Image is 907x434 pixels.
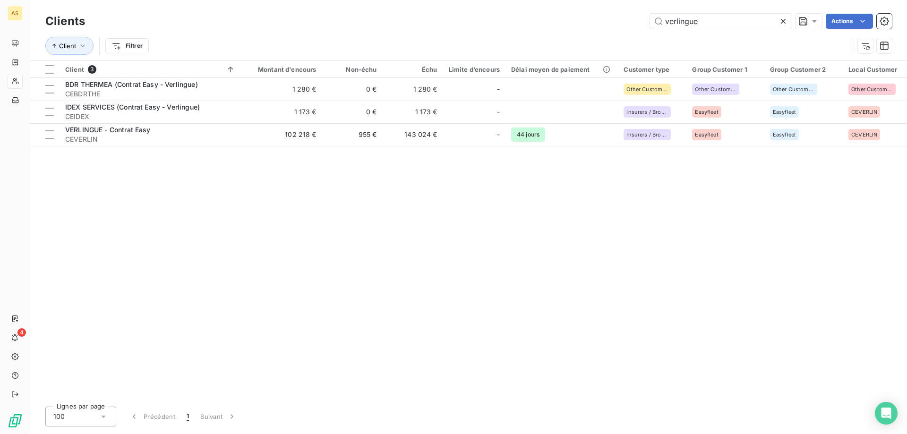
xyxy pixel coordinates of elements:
span: CEVERLIN [851,109,877,115]
span: - [497,130,500,139]
button: Actions [826,14,873,29]
div: Open Intercom Messenger [875,402,898,425]
span: 3 [88,65,96,74]
span: Other Customers [626,86,668,92]
span: 4 [17,328,26,337]
td: 955 € [322,123,383,146]
span: Easyfleet [773,132,796,137]
span: Easyfleet [773,109,796,115]
div: Customer type [624,66,681,73]
img: Logo LeanPay [8,413,23,428]
span: Other Customers [695,86,736,92]
td: 102 218 € [241,123,322,146]
span: CEVERLIN [851,132,877,137]
span: VERLINGUE - Contrat Easy [65,126,151,134]
span: CEBDRTHE [65,89,235,99]
span: Insurers / Brokers [626,132,668,137]
span: CEIDEX [65,112,235,121]
button: 1 [181,407,195,426]
span: Easyfleet [695,109,718,115]
button: Suivant [195,407,242,426]
td: 0 € [322,78,383,101]
td: 1 173 € [241,101,322,123]
button: Client [45,37,94,55]
td: 1 280 € [383,78,443,101]
span: Client [59,42,76,50]
span: IDEX SERVICES (Contrat Easy - Verlingue) [65,103,200,111]
span: CEVERLIN [65,135,235,144]
td: 0 € [322,101,383,123]
div: Limite d’encours [449,66,500,73]
div: Montant d'encours [247,66,317,73]
div: Non-échu [328,66,377,73]
td: 1 173 € [383,101,443,123]
div: Group Customer 1 [692,66,758,73]
button: Filtrer [105,38,149,53]
span: Insurers / Brokers [626,109,668,115]
span: Other Customers [851,86,893,92]
td: 143 024 € [383,123,443,146]
span: 1 [187,412,189,421]
span: Other Customers [773,86,814,92]
div: Délai moyen de paiement [511,66,612,73]
div: Échu [388,66,437,73]
span: 44 jours [511,128,545,142]
span: BDR THERMEA (Contrat Easy - Verlingue) [65,80,198,88]
button: Précédent [124,407,181,426]
div: AS [8,6,23,21]
span: Client [65,66,84,73]
span: - [497,107,500,117]
span: - [497,85,500,94]
span: 100 [53,412,65,421]
span: Easyfleet [695,132,718,137]
input: Rechercher [650,14,792,29]
h3: Clients [45,13,85,30]
div: Group Customer 2 [770,66,837,73]
td: 1 280 € [241,78,322,101]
